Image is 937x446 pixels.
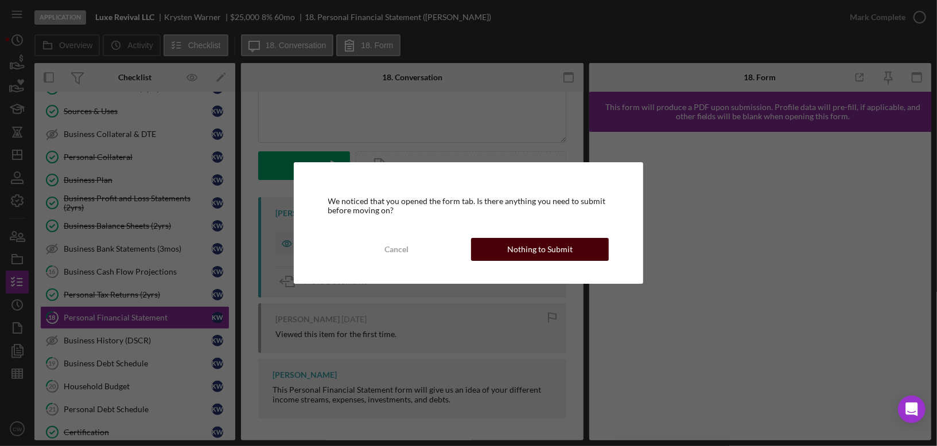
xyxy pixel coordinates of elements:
div: Open Intercom Messenger [898,396,926,423]
button: Cancel [328,238,466,261]
div: We noticed that you opened the form tab. Is there anything you need to submit before moving on? [328,197,609,215]
div: Cancel [385,238,409,261]
div: Nothing to Submit [507,238,573,261]
button: Nothing to Submit [471,238,609,261]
